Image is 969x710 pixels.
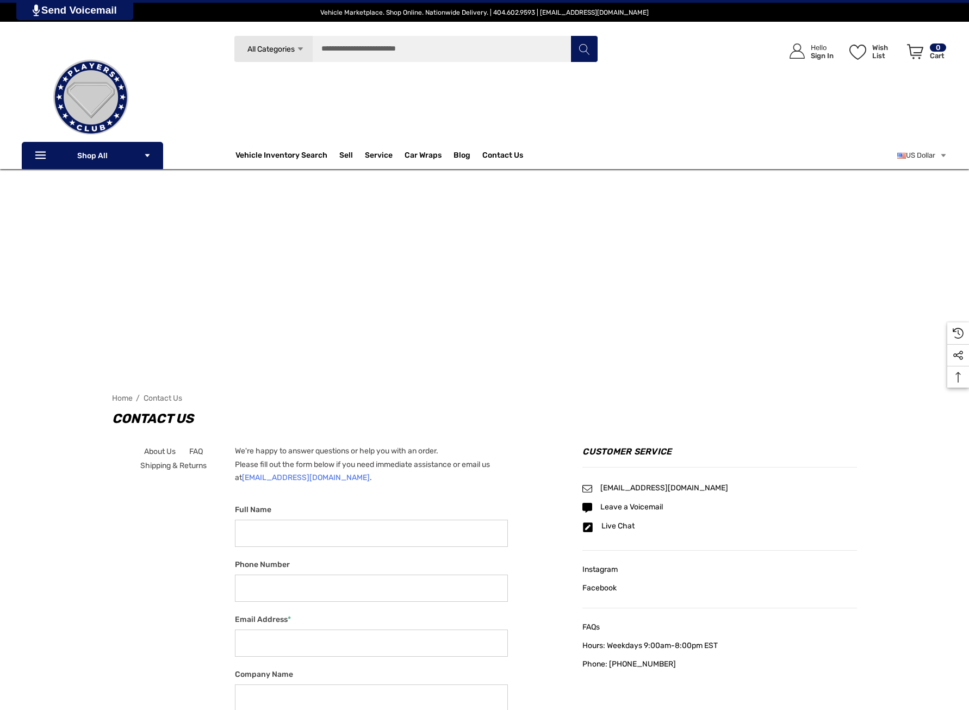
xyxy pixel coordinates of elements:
[235,445,508,485] p: We're happy to answer questions or help you with an order. Please fill out the form below if you ...
[140,461,207,470] span: Shipping & Returns
[849,45,866,60] svg: Wish List
[234,35,313,63] a: All Categories Icon Arrow Down Icon Arrow Up
[405,145,454,166] a: Car Wraps
[454,151,470,163] a: Blog
[582,583,617,593] span: Facebook
[339,145,365,166] a: Sell
[582,445,857,468] h4: Customer Service
[144,152,151,159] svg: Icon Arrow Down
[189,447,203,456] span: FAQ
[600,503,663,512] a: Leave a Voicemail
[953,328,964,339] svg: Recently Viewed
[947,372,969,383] svg: Top
[140,459,207,473] a: Shipping & Returns
[953,350,964,361] svg: Social Media
[601,522,635,531] a: Live Chat
[36,43,145,152] img: Players Club | Cars For Sale
[582,622,600,632] span: FAQs
[872,43,901,60] p: Wish List
[582,484,592,494] svg: Icon Email
[33,4,40,16] img: PjwhLS0gR2VuZXJhdG9yOiBHcmF2aXQuaW8gLS0+PHN2ZyB4bWxucz0iaHR0cDovL3d3dy53My5vcmcvMjAwMC9zdmciIHhtb...
[582,620,857,634] a: FAQs
[902,33,947,75] a: Cart with 0 items
[600,484,728,493] a: [EMAIL_ADDRESS][DOMAIN_NAME]
[930,43,946,52] p: 0
[482,151,523,163] a: Contact Us
[582,503,592,513] svg: Icon Email
[144,394,182,403] a: Contact Us
[777,33,839,70] a: Sign in
[365,151,393,163] a: Service
[582,657,857,671] a: Phone: [PHONE_NUMBER]
[144,445,176,459] a: About Us
[34,150,50,162] svg: Icon Line
[582,641,718,650] span: Hours: Weekdays 9:00am-8:00pm EST
[582,522,593,533] svg: Icon Email
[144,447,176,456] span: About Us
[907,44,923,59] svg: Review Your Cart
[247,45,294,54] span: All Categories
[811,43,834,52] p: Hello
[242,473,370,482] a: [EMAIL_ADDRESS][DOMAIN_NAME]
[296,45,305,53] svg: Icon Arrow Down
[582,581,857,595] a: Facebook
[844,33,902,70] a: Wish List Wish List
[570,35,598,63] button: Search
[235,613,508,626] label: Email Address
[582,565,618,574] span: Instagram
[790,43,805,59] svg: Icon User Account
[235,668,508,681] label: Company Name
[405,151,442,163] span: Car Wraps
[112,394,133,403] a: Home
[811,52,834,60] p: Sign In
[320,9,649,16] span: Vehicle Marketplace. Shop Online. Nationwide Delivery. | 404.602.9593 | [EMAIL_ADDRESS][DOMAIN_NAME]
[22,142,163,169] p: Shop All
[582,563,857,577] a: Instagram
[930,52,946,60] p: Cart
[235,151,327,163] a: Vehicle Inventory Search
[235,558,508,571] label: Phone Number
[112,389,857,408] nav: Breadcrumb
[189,445,203,459] a: FAQ
[339,151,353,163] span: Sell
[582,639,857,653] a: Hours: Weekdays 9:00am-8:00pm EST
[582,659,676,669] span: Phone: [PHONE_NUMBER]
[235,503,508,516] label: Full Name
[897,145,947,166] a: USD
[112,408,857,429] h1: Contact Us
